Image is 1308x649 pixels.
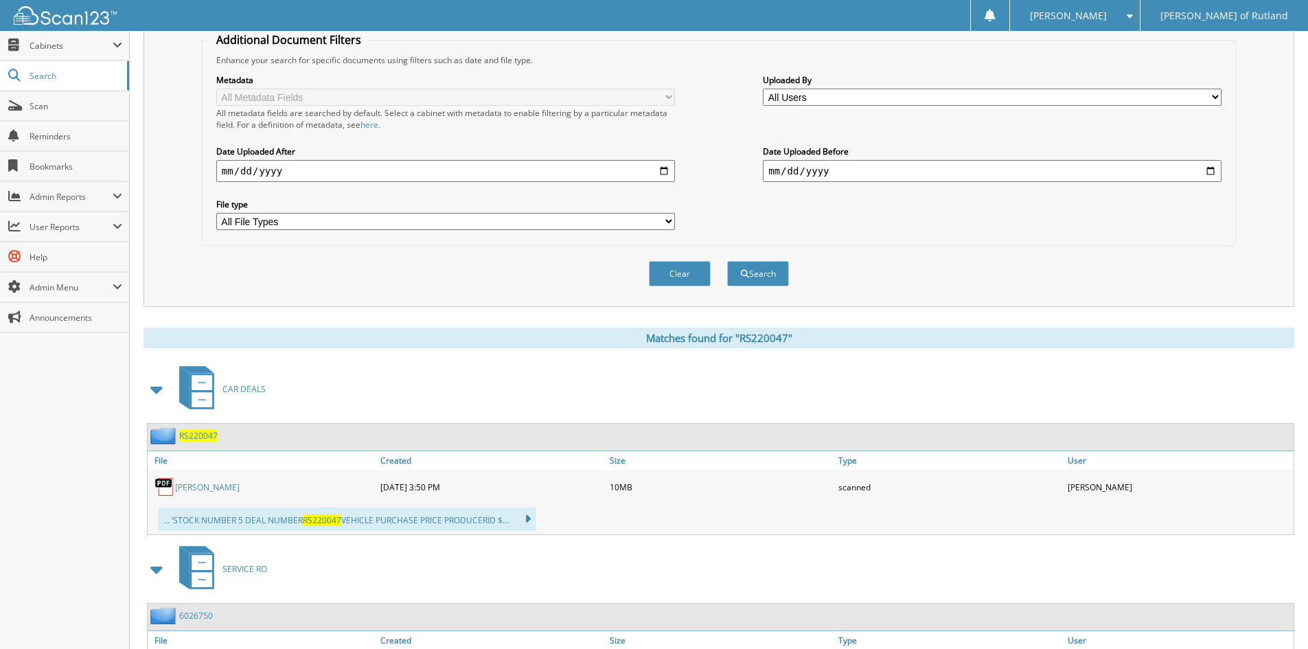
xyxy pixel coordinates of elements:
span: [PERSON_NAME] of Rutland [1160,12,1288,20]
button: Search [727,261,789,286]
span: RS220047 [303,514,341,526]
span: Help [30,251,122,263]
span: Admin Menu [30,282,113,293]
div: ... ‘STOCK NUMBER 5 DEAL NUMBER VEHICLE PURCHASE PRICE PRODUCERID $... [158,508,536,531]
a: CAR DEALS [171,362,266,416]
div: 10MB [606,473,836,501]
legend: Additional Document Filters [209,32,368,47]
a: User [1064,451,1294,470]
span: Bookmarks [30,161,122,172]
iframe: Chat Widget [1239,583,1308,649]
span: Admin Reports [30,191,113,203]
span: User Reports [30,221,113,233]
a: SERVICE RO [171,542,267,596]
a: here [360,119,378,130]
img: scan123-logo-white.svg [14,6,117,25]
label: Date Uploaded Before [763,146,1221,157]
a: Type [835,451,1064,470]
div: All metadata fields are searched by default. Select a cabinet with metadata to enable filtering b... [216,107,675,130]
input: start [216,160,675,182]
div: scanned [835,473,1064,501]
span: Search [30,70,120,82]
div: [DATE] 3:50 PM [377,473,606,501]
span: SERVICE RO [222,563,267,575]
a: Created [377,451,606,470]
img: folder2.png [150,427,179,444]
img: folder2.png [150,607,179,624]
span: [PERSON_NAME] [1030,12,1107,20]
a: RS220047 [179,430,218,442]
label: Uploaded By [763,74,1221,86]
a: Size [606,451,836,470]
span: Reminders [30,130,122,142]
div: [PERSON_NAME] [1064,473,1294,501]
label: Metadata [216,74,675,86]
input: end [763,160,1221,182]
span: Announcements [30,312,122,323]
label: Date Uploaded After [216,146,675,157]
a: 6026750 [179,610,213,622]
span: Cabinets [30,40,113,52]
button: Clear [649,261,711,286]
div: Matches found for "RS220047" [144,328,1294,348]
a: File [148,451,377,470]
div: Enhance your search for specific documents using filters such as date and file type. [209,54,1228,66]
label: File type [216,198,675,210]
a: [PERSON_NAME] [175,481,240,493]
span: Scan [30,100,122,112]
img: PDF.png [154,477,175,497]
span: CAR DEALS [222,383,266,395]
